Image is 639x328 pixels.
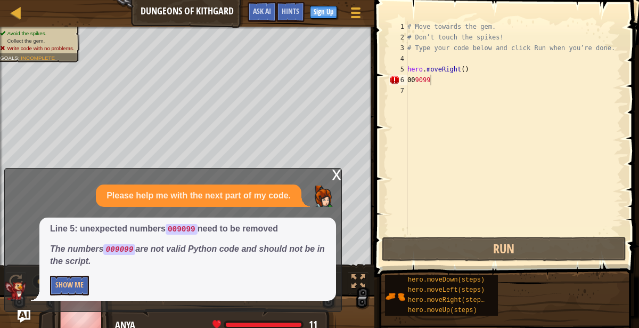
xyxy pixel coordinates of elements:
div: 4 [389,53,407,64]
div: 5 [389,64,407,75]
button: Ask AI [18,310,30,323]
img: AI [5,282,26,301]
span: Incomplete [21,55,55,61]
code: 009099 [166,224,198,235]
p: Line 5: unexpected numbers need to be removed [50,223,325,235]
div: 7 [389,85,407,96]
button: Ask AI [248,2,276,22]
button: Show Me [50,276,89,295]
div: x [332,169,341,179]
img: portrait.png [385,286,405,307]
span: Collect the gem. [7,38,45,44]
span: hero.moveUp(steps) [408,307,477,314]
span: hero.moveLeft(steps) [408,286,485,294]
button: Toggle fullscreen [348,272,369,294]
span: Ask AI [253,6,271,16]
button: Show game menu [342,2,369,27]
div: 6 [389,75,407,85]
div: 1 [389,21,407,32]
span: Write code with no problems. [7,45,74,51]
div: 3 [389,43,407,53]
p: Please help me with the next part of my code. [106,190,291,202]
div: 2 [389,32,407,43]
span: : [18,55,21,61]
em: The numbers are not valid Python code and should not be in the script. [50,244,325,266]
img: Player [312,186,333,207]
span: hero.moveDown(steps) [408,276,485,284]
span: Hints [282,6,299,16]
span: Avoid the spikes. [7,30,46,36]
code: 009099 [103,244,135,255]
button: Run [382,237,626,261]
button: Sign Up [310,6,337,19]
span: hero.moveRight(steps) [408,297,488,304]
